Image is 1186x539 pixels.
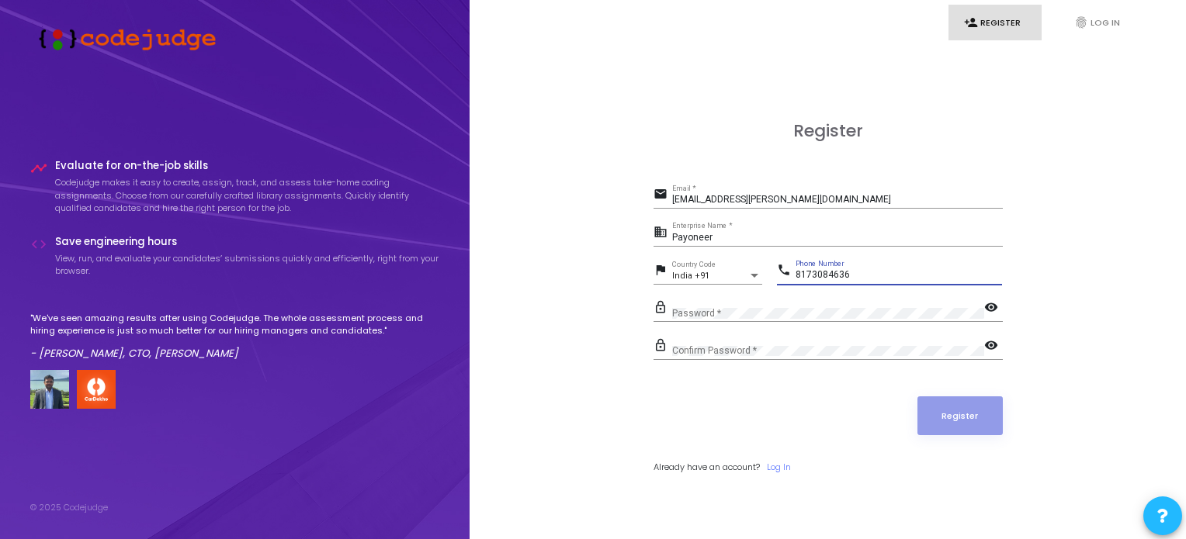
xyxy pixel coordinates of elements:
[1059,5,1152,41] a: fingerprintLog In
[984,299,1003,318] mat-icon: visibility
[948,5,1042,41] a: person_addRegister
[55,176,440,215] p: Codejudge makes it easy to create, assign, track, and assess take-home coding assignments. Choose...
[30,501,108,514] div: © 2025 Codejudge
[654,262,672,281] mat-icon: flag
[77,370,116,409] img: company-logo
[964,16,978,29] i: person_add
[30,370,69,409] img: user image
[672,195,1003,206] input: Email
[672,271,709,281] span: India +91
[917,396,1003,435] button: Register
[55,236,440,248] h4: Save engineering hours
[672,233,1003,244] input: Enterprise Name
[30,236,47,253] i: code
[30,160,47,177] i: timeline
[30,312,440,337] p: "We've seen amazing results after using Codejudge. The whole assessment process and hiring experi...
[654,461,760,473] span: Already have an account?
[984,337,1003,356] mat-icon: visibility
[55,160,440,172] h4: Evaluate for on-the-job skills
[767,461,791,474] a: Log In
[30,346,238,361] em: - [PERSON_NAME], CTO, [PERSON_NAME]
[796,270,1002,281] input: Phone Number
[777,262,796,281] mat-icon: phone
[654,337,672,356] mat-icon: lock_outline
[654,186,672,205] mat-icon: email
[654,299,672,318] mat-icon: lock_outline
[654,121,1003,141] h3: Register
[654,224,672,243] mat-icon: business
[1074,16,1088,29] i: fingerprint
[55,252,440,278] p: View, run, and evaluate your candidates’ submissions quickly and efficiently, right from your bro...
